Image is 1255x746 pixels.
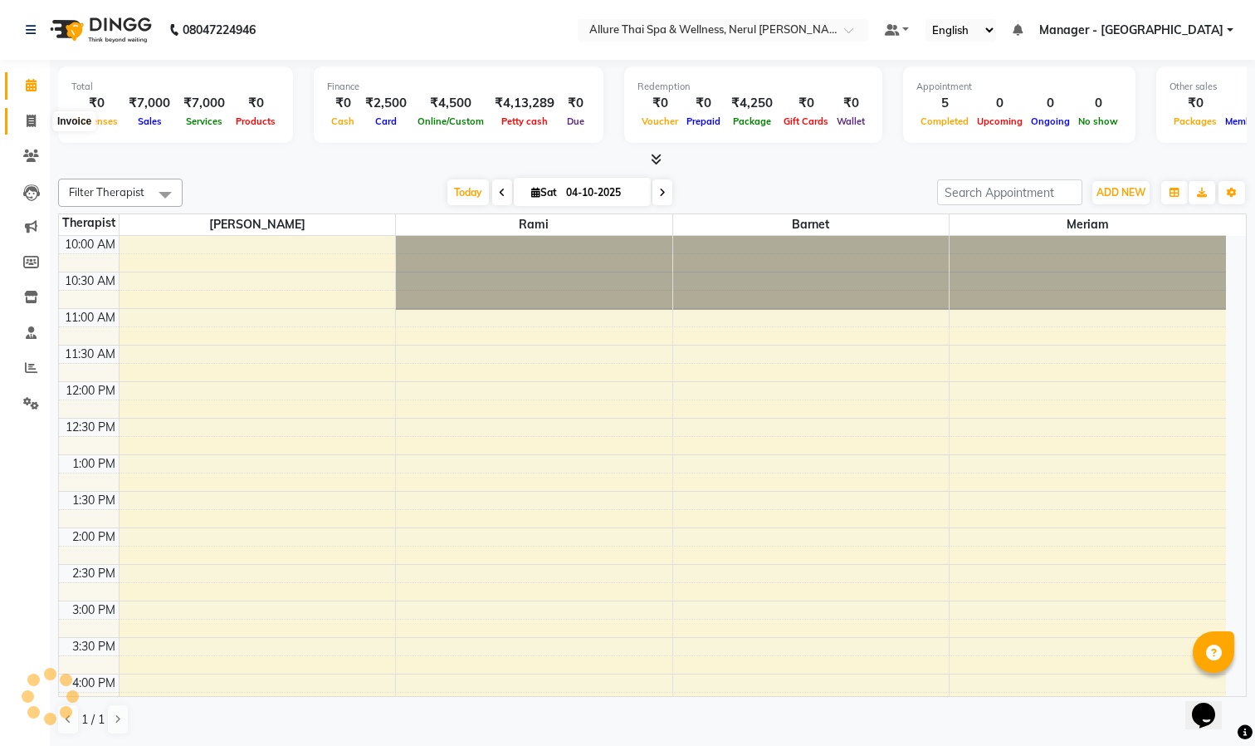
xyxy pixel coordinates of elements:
[69,528,119,546] div: 2:00 PM
[916,80,1122,94] div: Appointment
[69,455,119,473] div: 1:00 PM
[182,115,227,127] span: Services
[725,94,779,113] div: ₹4,250
[673,214,950,235] span: Barnet
[973,94,1027,113] div: 0
[327,115,359,127] span: Cash
[1185,680,1238,729] iframe: chat widget
[563,115,588,127] span: Due
[62,382,119,400] div: 12:00 PM
[71,80,280,94] div: Total
[327,80,590,94] div: Finance
[61,272,119,290] div: 10:30 AM
[488,94,561,113] div: ₹4,13,289
[447,179,489,205] span: Today
[561,180,644,205] input: 2025-10-04
[916,115,973,127] span: Completed
[1074,115,1122,127] span: No show
[232,115,280,127] span: Products
[61,236,119,253] div: 10:00 AM
[134,115,166,127] span: Sales
[327,94,359,113] div: ₹0
[61,309,119,326] div: 11:00 AM
[637,80,869,94] div: Redemption
[937,179,1082,205] input: Search Appointment
[69,185,144,199] span: Filter Therapist
[61,346,119,363] div: 11:30 AM
[62,419,119,436] div: 12:30 PM
[682,94,725,113] div: ₹0
[833,115,869,127] span: Wallet
[1027,115,1074,127] span: Ongoing
[779,94,833,113] div: ₹0
[1092,181,1150,204] button: ADD NEW
[69,492,119,509] div: 1:30 PM
[1039,22,1223,39] span: Manager - [GEOGRAPHIC_DATA]
[413,115,488,127] span: Online/Custom
[1096,186,1145,199] span: ADD NEW
[950,214,1226,235] span: Meriam
[183,7,256,53] b: 08047224946
[59,214,119,232] div: Therapist
[1170,94,1221,113] div: ₹0
[81,711,105,729] span: 1 / 1
[973,115,1027,127] span: Upcoming
[637,94,682,113] div: ₹0
[1027,94,1074,113] div: 0
[561,94,590,113] div: ₹0
[1074,94,1122,113] div: 0
[729,115,775,127] span: Package
[71,94,122,113] div: ₹0
[527,186,561,199] span: Sat
[177,94,232,113] div: ₹7,000
[1170,115,1221,127] span: Packages
[120,214,396,235] span: [PERSON_NAME]
[682,115,725,127] span: Prepaid
[69,601,119,619] div: 3:00 PM
[637,115,682,127] span: Voucher
[916,94,973,113] div: 5
[833,94,869,113] div: ₹0
[69,675,119,692] div: 4:00 PM
[413,94,488,113] div: ₹4,500
[42,7,156,53] img: logo
[53,111,95,131] div: Invoice
[232,94,280,113] div: ₹0
[497,115,552,127] span: Petty cash
[69,565,119,582] div: 2:30 PM
[69,638,119,655] div: 3:30 PM
[779,115,833,127] span: Gift Cards
[359,94,413,113] div: ₹2,500
[396,214,672,235] span: Rami
[371,115,401,127] span: Card
[122,94,177,113] div: ₹7,000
